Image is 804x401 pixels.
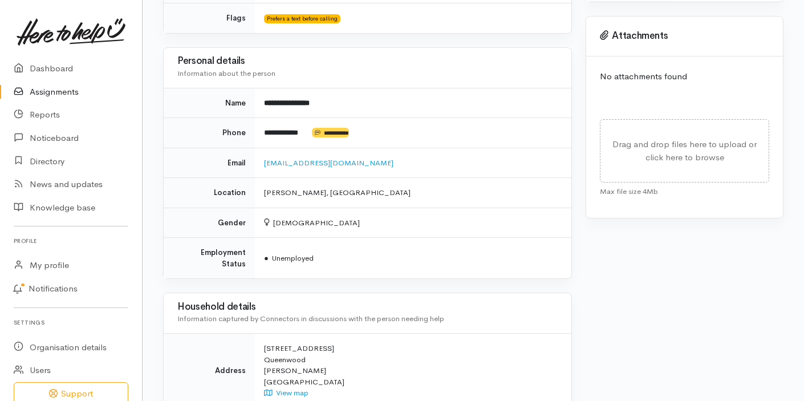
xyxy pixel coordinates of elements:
[164,208,255,238] td: Gender
[164,178,255,208] td: Location
[264,253,314,263] span: Unemployed
[164,88,255,118] td: Name
[177,302,558,313] h3: Household details
[164,118,255,148] td: Phone
[164,148,255,178] td: Email
[14,315,128,330] h6: Settings
[177,56,558,67] h3: Personal details
[264,343,558,399] div: [STREET_ADDRESS] Queenwood [PERSON_NAME] [GEOGRAPHIC_DATA]
[600,70,769,83] p: No attachments found
[255,178,571,208] td: [PERSON_NAME], [GEOGRAPHIC_DATA]
[264,388,308,398] a: View map
[164,238,255,279] td: Employment Status
[264,158,393,168] a: [EMAIL_ADDRESS][DOMAIN_NAME]
[612,139,757,163] span: Drag and drop files here to upload or click here to browse
[600,183,769,197] div: Max file size 4Mb
[14,233,128,249] h6: Profile
[264,253,269,263] span: ●
[264,218,360,228] span: [DEMOGRAPHIC_DATA]
[177,68,275,78] span: Information about the person
[264,14,340,23] span: Prefers a text before calling
[177,314,444,323] span: Information captured by Connectors in discussions with the person needing help
[600,30,769,42] h3: Attachments
[164,3,255,33] td: Flags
